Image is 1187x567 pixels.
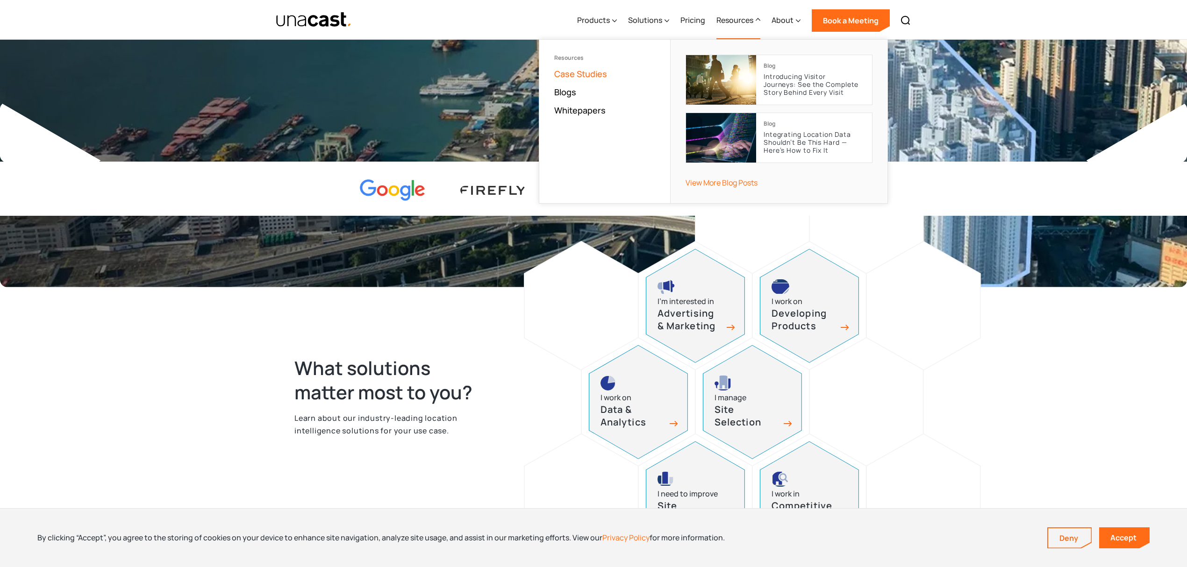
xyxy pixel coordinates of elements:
[554,68,607,79] a: Case Studies
[601,376,615,390] img: pie chart icon
[686,113,872,163] a: BlogIntegrating Location Data Shouldn’t Be This Hard — Here’s How to Fix It
[686,55,872,105] a: BlogIntroducing Visitor Journeys: See the Complete Story Behind Every Visit
[276,12,352,28] img: Unacast text logo
[764,63,775,69] div: Blog
[554,105,606,116] a: Whitepapers
[554,86,576,98] a: Blogs
[772,1,801,40] div: About
[276,12,352,28] a: home
[716,1,760,40] div: Resources
[658,307,723,332] h3: Advertising & Marketing
[628,14,662,26] div: Solutions
[686,55,756,105] img: cover
[577,1,617,40] div: Products
[772,500,837,524] h3: Competitive Intelligence
[812,9,890,32] a: Book a Meeting
[1048,528,1091,548] a: Deny
[294,412,492,437] p: Learn about our industry-leading location intelligence solutions for your use case.
[680,1,705,40] a: Pricing
[658,472,673,487] img: site performance icon
[646,441,745,555] a: site performance iconI need to improveSite Performance
[460,186,526,195] img: Firefly Advertising logo
[703,345,802,459] a: site selection icon I manageSite Selection
[601,391,631,404] div: I work on
[772,279,789,294] img: developing products icon
[686,113,756,163] img: cover
[686,177,758,188] a: View More Blog Posts
[539,39,888,204] nav: Resources
[760,249,859,363] a: developing products iconI work onDeveloping Products
[715,376,732,390] img: site selection icon
[900,15,911,26] img: Search icon
[772,472,789,487] img: competitive intelligence icon
[628,1,669,40] div: Solutions
[554,55,655,61] div: Resources
[772,488,800,500] div: I work in
[37,532,725,543] div: By clicking “Accept”, you agree to the storing of cookies on your device to enhance site navigati...
[715,391,746,404] div: I manage
[1099,527,1150,548] a: Accept
[715,404,780,428] h3: Site Selection
[658,279,675,294] img: advertising and marketing icon
[764,131,865,154] p: Integrating Location Data Shouldn’t Be This Hard — Here’s How to Fix It
[772,14,794,26] div: About
[602,532,650,543] a: Privacy Policy
[658,295,714,308] div: I’m interested in
[760,441,859,555] a: competitive intelligence iconI work inCompetitive Intelligence
[716,14,753,26] div: Resources
[577,14,610,26] div: Products
[772,295,802,308] div: I work on
[772,307,837,332] h3: Developing Products
[646,249,745,363] a: advertising and marketing iconI’m interested inAdvertising & Marketing
[360,179,425,201] img: Google logo Color
[764,73,865,96] p: Introducing Visitor Journeys: See the Complete Story Behind Every Visit
[601,404,666,428] h3: Data & Analytics
[294,356,492,404] h2: What solutions matter most to you?
[589,345,688,459] a: pie chart iconI work onData & Analytics
[658,500,723,524] h3: Site Performance
[764,120,775,127] div: Blog
[658,488,718,500] div: I need to improve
